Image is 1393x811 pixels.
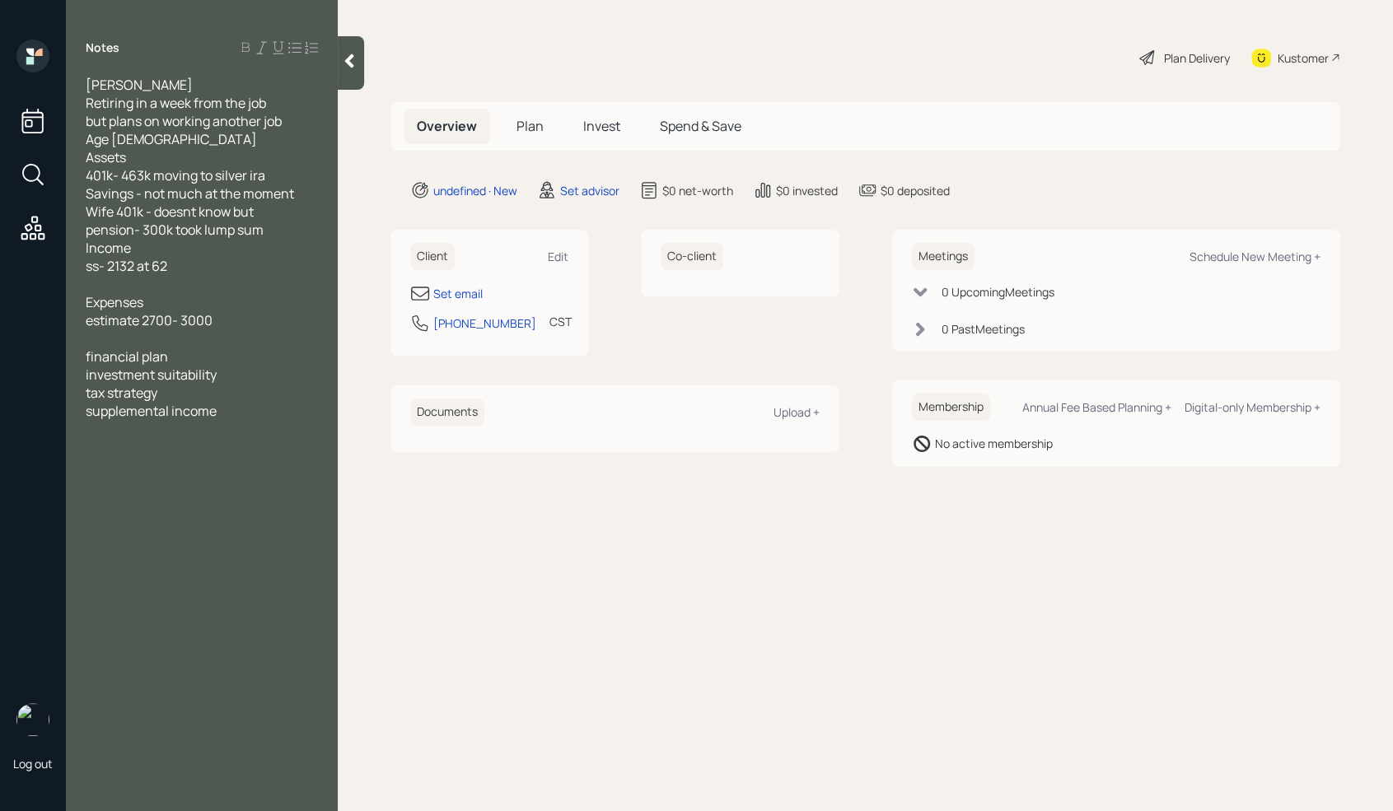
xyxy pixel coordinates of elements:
[912,243,975,270] h6: Meetings
[86,112,282,130] span: but plans on working another job
[1164,49,1230,67] div: Plan Delivery
[776,182,838,199] div: $0 invested
[86,130,257,148] span: Age [DEMOGRAPHIC_DATA]
[662,182,733,199] div: $0 net-worth
[912,394,990,421] h6: Membership
[1022,399,1171,415] div: Annual Fee Based Planning +
[942,320,1025,338] div: 0 Past Meeting s
[410,399,484,426] h6: Documents
[548,249,568,264] div: Edit
[410,243,455,270] h6: Client
[86,384,157,402] span: tax strategy
[86,293,143,311] span: Expenses
[86,239,131,257] span: Income
[774,404,820,420] div: Upload +
[417,117,477,135] span: Overview
[86,203,254,221] span: Wife 401k - doesnt know but
[86,40,119,56] label: Notes
[1185,399,1321,415] div: Digital-only Membership +
[16,703,49,736] img: retirable_logo.png
[661,243,723,270] h6: Co-client
[433,285,483,302] div: Set email
[86,221,264,239] span: pension- 300k took lump sum
[86,257,167,275] span: ss- 2132 at 62
[583,117,620,135] span: Invest
[517,117,544,135] span: Plan
[881,182,950,199] div: $0 deposited
[1278,49,1329,67] div: Kustomer
[560,182,619,199] div: Set advisor
[660,117,741,135] span: Spend & Save
[13,756,53,771] div: Log out
[942,283,1054,301] div: 0 Upcoming Meeting s
[86,148,126,166] span: Assets
[86,76,193,94] span: [PERSON_NAME]
[86,166,265,184] span: 401k- 463k moving to silver ira
[433,182,517,199] div: undefined · New
[86,366,217,384] span: investment suitability
[86,402,217,420] span: supplemental income
[86,184,294,203] span: Savings - not much at the moment
[86,94,266,112] span: Retiring in a week from the job
[86,311,213,329] span: estimate 2700- 3000
[549,313,572,330] div: CST
[935,435,1053,452] div: No active membership
[86,347,168,366] span: financial plan
[1190,249,1321,264] div: Schedule New Meeting +
[433,315,536,332] div: [PHONE_NUMBER]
